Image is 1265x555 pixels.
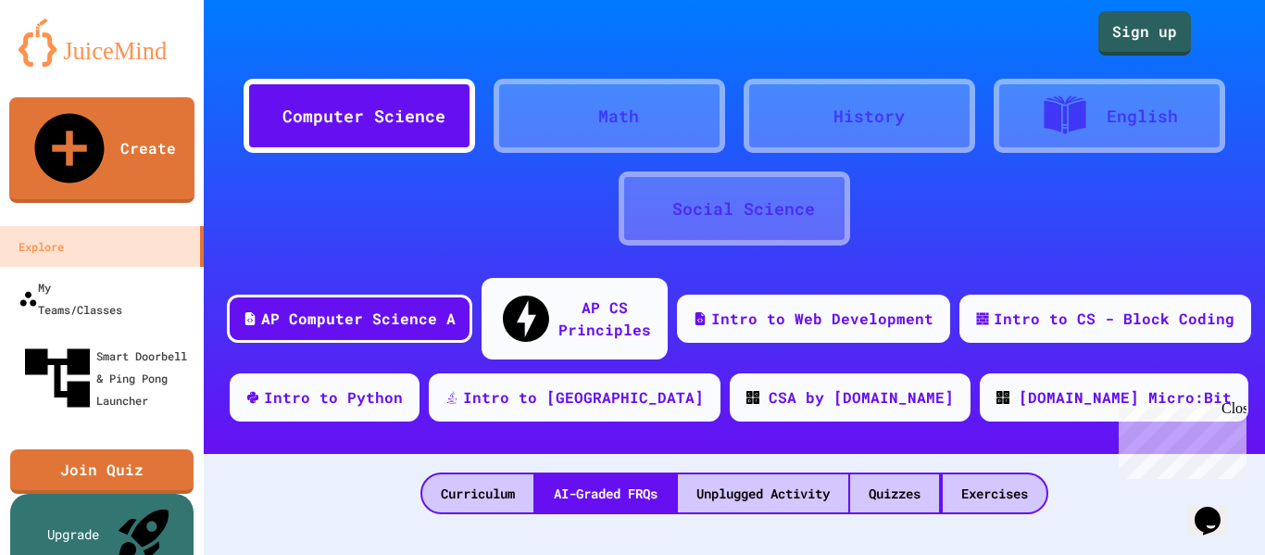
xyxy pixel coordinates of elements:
div: CSA by [DOMAIN_NAME] [769,386,954,409]
a: Join Quiz [10,449,194,494]
div: Upgrade [47,524,99,544]
img: CODE_logo_RGB.png [746,391,759,404]
div: Smart Doorbell & Ping Pong Launcher [19,339,196,417]
iframe: chat widget [1187,481,1246,536]
div: AP Computer Science A [261,308,456,330]
div: Intro to [GEOGRAPHIC_DATA] [463,386,704,409]
div: AP CS Principles [558,296,651,341]
div: Intro to Python [264,386,403,409]
div: Unplugged Activity [678,474,848,512]
div: Quizzes [850,474,939,512]
div: Curriculum [422,474,533,512]
img: CODE_logo_RGB.png [996,391,1009,404]
div: [DOMAIN_NAME] Micro:Bit [1019,386,1232,409]
div: Social Science [672,196,815,221]
div: History [833,104,905,129]
img: logo-orange.svg [19,19,185,67]
a: Create [9,97,194,203]
div: My Teams/Classes [19,276,122,321]
div: Math [598,104,639,129]
div: Explore [19,235,64,258]
div: Exercises [943,474,1046,512]
a: Sign up [1098,11,1191,56]
div: AI-Graded FRQs [535,474,676,512]
div: Computer Science [282,104,445,129]
div: Chat with us now!Close [7,7,128,118]
div: English [1107,104,1178,129]
div: Intro to Web Development [711,308,933,330]
div: Intro to CS - Block Coding [994,308,1234,330]
iframe: chat widget [1111,400,1246,479]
